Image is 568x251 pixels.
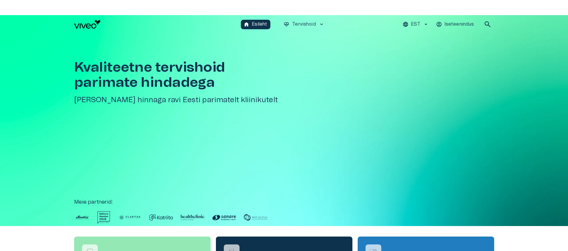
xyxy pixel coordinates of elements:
img: Partner logo [212,211,236,224]
img: Partner logo [149,211,173,224]
p: EST [411,21,420,28]
img: Partner logo [74,211,90,224]
h5: [PERSON_NAME] hinnaga ravi Eesti parimatelt kliinikutelt [74,95,287,105]
img: Partner logo [244,211,267,224]
span: home [243,21,249,27]
span: keyboard_arrow_down [319,21,325,27]
button: ecg_heartTervishoidkeyboard_arrow_down [281,20,327,29]
button: EST [402,20,430,29]
button: homeEsileht [241,20,270,29]
span: ecg_heart [284,21,289,27]
button: open search modal [481,18,494,31]
img: Viveo logo [74,20,100,29]
button: Iseteenindus [435,20,476,29]
img: Partner logo [181,211,204,224]
a: Navigate to homepage [74,20,239,29]
p: Tervishoid [292,21,316,28]
span: search [484,20,492,28]
p: Esileht [252,21,267,28]
p: Iseteenindus [445,21,474,28]
p: Meie partnerid : [74,198,494,206]
img: Partner logo [118,211,141,224]
img: Partner logo [97,211,110,224]
h1: Kvaliteetne tervishoid parimate hindadega [74,60,287,90]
